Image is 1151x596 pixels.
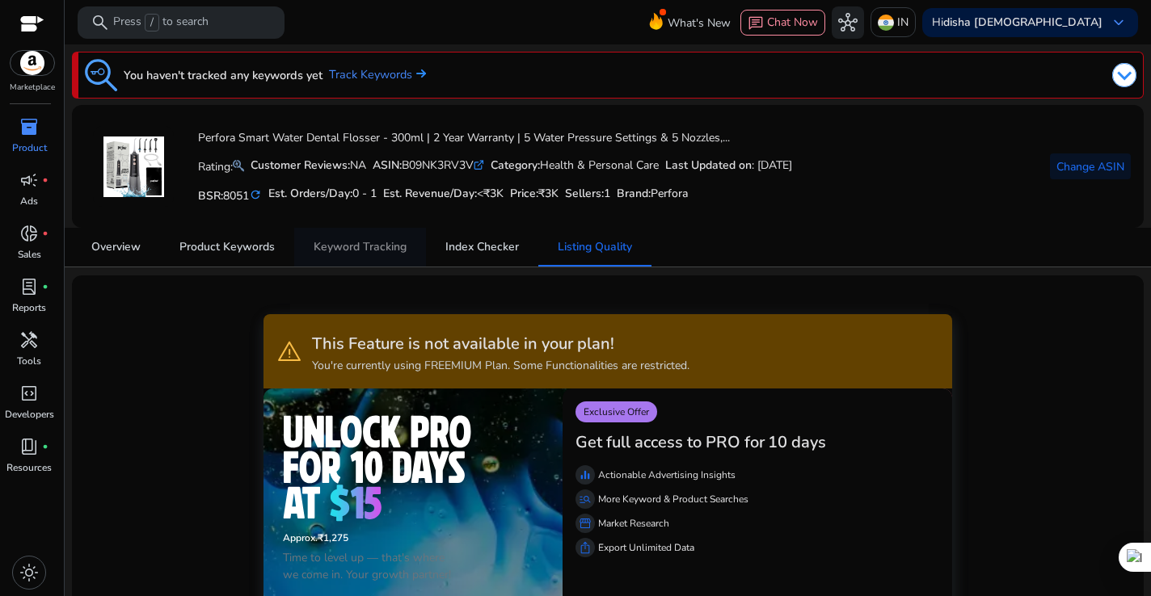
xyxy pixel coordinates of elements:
span: warning [276,338,302,364]
span: chat [748,15,764,31]
h3: 10 days [768,433,826,452]
span: Listing Quality [558,241,632,253]
span: What's New [668,9,731,37]
p: Rating: [198,156,244,175]
mat-icon: refresh [249,187,262,203]
h5: : [617,187,688,201]
p: Exclusive Offer [575,401,657,422]
div: Health & Personal Care [491,157,659,174]
p: You're currently using FREEMIUM Plan. Some Functionalities are restricted. [312,357,689,374]
span: <₹3K [477,186,504,201]
img: arrow-right.svg [412,69,426,78]
span: 1 [604,186,610,201]
button: Change ASIN [1050,153,1131,179]
h5: Est. Orders/Day: [268,187,377,201]
span: fiber_manual_record [42,283,48,290]
p: Marketplace [10,82,55,94]
span: fiber_manual_record [42,230,48,237]
img: 71H8YRZGrEL.jpg [103,136,164,197]
b: Customer Reviews: [251,157,350,173]
img: in.svg [878,15,894,31]
p: Actionable Advertising Insights [598,468,736,482]
b: disha [DEMOGRAPHIC_DATA] [943,15,1103,30]
span: Perfora [651,186,688,201]
div: B09NK3RV3V [373,157,484,174]
h4: Perfora Smart Water Dental Flosser - 300ml | 2 Year Warranty | 5 Water Pressure Settings & 5 Nozz... [198,132,792,145]
span: Brand [617,186,648,201]
span: fiber_manual_record [42,443,48,450]
h3: Get full access to PRO for [575,433,765,452]
p: IN [897,8,909,36]
h3: This Feature is not available in your plan! [312,334,689,354]
span: Keyword Tracking [314,241,407,253]
h5: Sellers: [565,187,610,201]
span: Approx. [283,531,318,544]
span: Product Keywords [179,241,275,253]
h6: ₹1,275 [283,532,543,544]
span: handyman [19,330,39,350]
span: 0 - 1 [352,186,377,201]
span: Overview [91,241,141,253]
span: / [145,14,159,31]
img: dropdown-arrow.svg [1112,63,1136,87]
h5: Est. Revenue/Day: [383,187,504,201]
h5: BSR: [198,186,262,204]
span: light_mode [19,563,39,582]
h5: Price: [510,187,559,201]
span: hub [838,13,858,32]
div: NA [251,157,366,174]
p: Reports [12,300,46,315]
img: keyword-tracking.svg [85,59,117,91]
span: equalizer [579,468,592,481]
b: ASIN: [373,157,402,173]
span: manage_search [579,493,592,506]
span: keyboard_arrow_down [1109,13,1128,32]
div: : [DATE] [665,157,792,174]
p: Time to level up — that's where we come in. Your growth partner! [283,549,543,583]
span: lab_profile [19,277,39,296]
span: code_blocks [19,384,39,403]
span: inventory_2 [19,117,39,136]
span: book_4 [19,437,39,456]
span: ios_share [579,541,592,554]
a: Track Keywords [329,66,426,84]
p: Ads [20,194,38,208]
p: Press to search [113,14,209,31]
p: Export Unlimited Data [598,540,694,555]
img: amazon.svg [11,51,54,75]
span: search [91,13,110,32]
span: fiber_manual_record [42,177,48,183]
span: Change ASIN [1056,158,1124,175]
span: storefront [579,517,592,530]
h3: You haven't tracked any keywords yet [124,65,323,85]
p: Resources [6,460,52,475]
span: donut_small [19,224,39,243]
span: Index Checker [445,241,519,253]
span: 8051 [223,188,249,204]
span: ₹3K [538,186,559,201]
p: More Keyword & Product Searches [598,492,748,506]
p: Hi [932,17,1103,28]
b: Category: [491,157,540,173]
p: Market Research [598,516,669,531]
span: campaign [19,170,39,190]
span: Chat Now [767,15,818,30]
button: hub [832,6,864,39]
p: Sales [18,247,41,262]
button: chatChat Now [740,10,825,36]
p: Developers [5,407,54,422]
b: Last Updated on [665,157,752,173]
p: Product [12,141,47,155]
p: Tools [17,354,41,368]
